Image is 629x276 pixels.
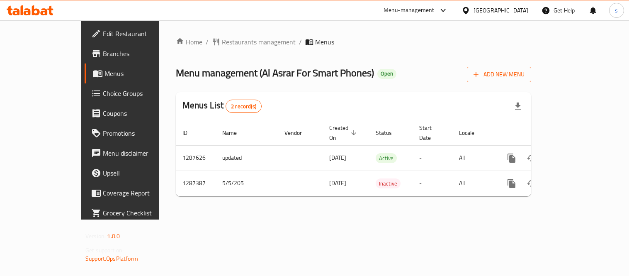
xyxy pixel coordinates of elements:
[85,253,138,264] a: Support.OpsPlatform
[85,143,186,163] a: Menu disclaimer
[85,24,186,44] a: Edit Restaurant
[176,171,216,196] td: 1287387
[522,148,542,168] button: Change Status
[413,171,452,196] td: -
[459,128,485,138] span: Locale
[176,64,374,82] span: Menu management ( Al Asrar For Smart Phones )
[315,37,334,47] span: Menus
[474,6,528,15] div: [GEOGRAPHIC_DATA]
[85,203,186,223] a: Grocery Checklist
[103,108,180,118] span: Coupons
[467,67,531,82] button: Add New Menu
[222,37,296,47] span: Restaurants management
[522,173,542,193] button: Change Status
[329,152,346,163] span: [DATE]
[107,231,120,242] span: 1.0.0
[176,37,531,47] nav: breadcrumb
[502,148,522,168] button: more
[103,88,180,98] span: Choice Groups
[377,70,396,77] span: Open
[85,44,186,64] a: Branches
[85,231,106,242] span: Version:
[222,128,248,138] span: Name
[452,145,495,171] td: All
[452,171,495,196] td: All
[182,128,198,138] span: ID
[376,128,403,138] span: Status
[103,188,180,198] span: Coverage Report
[284,128,313,138] span: Vendor
[182,99,262,113] h2: Menus List
[419,123,442,143] span: Start Date
[384,5,435,15] div: Menu-management
[376,178,401,188] div: Inactive
[85,123,186,143] a: Promotions
[299,37,302,47] li: /
[216,171,278,196] td: 5/5/205
[103,29,180,39] span: Edit Restaurant
[216,145,278,171] td: updated
[212,37,296,47] a: Restaurants management
[85,163,186,183] a: Upsell
[329,178,346,188] span: [DATE]
[376,179,401,188] span: Inactive
[176,145,216,171] td: 1287626
[502,173,522,193] button: more
[508,96,528,116] div: Export file
[103,148,180,158] span: Menu disclaimer
[103,128,180,138] span: Promotions
[226,103,261,110] span: 2 record(s)
[103,168,180,178] span: Upsell
[474,69,525,80] span: Add New Menu
[85,245,124,256] span: Get support on:
[376,154,397,163] span: Active
[85,64,186,83] a: Menus
[495,120,588,146] th: Actions
[176,37,202,47] a: Home
[85,103,186,123] a: Coupons
[615,6,618,15] span: s
[104,68,180,78] span: Menus
[176,120,588,196] table: enhanced table
[377,69,396,79] div: Open
[103,49,180,59] span: Branches
[85,83,186,103] a: Choice Groups
[413,145,452,171] td: -
[329,123,359,143] span: Created On
[103,208,180,218] span: Grocery Checklist
[206,37,209,47] li: /
[85,183,186,203] a: Coverage Report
